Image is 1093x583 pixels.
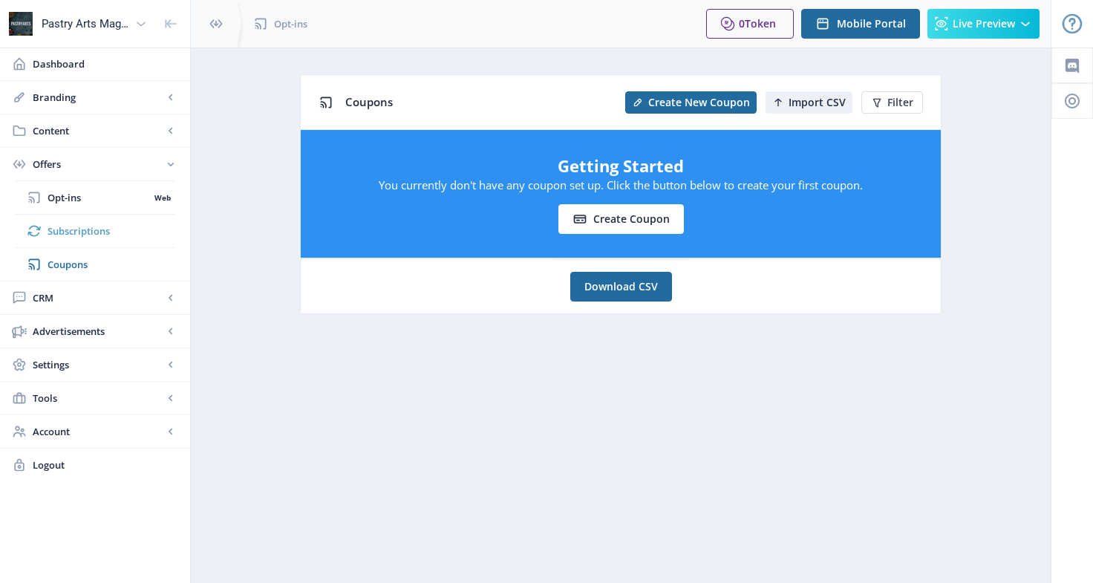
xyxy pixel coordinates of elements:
[33,290,163,305] span: CRM
[48,257,175,272] span: Coupons
[274,16,307,31] span: Opt-ins
[570,272,672,302] a: Download CSV
[345,94,393,109] span: Coupons
[15,248,175,281] a: Coupons
[316,177,926,192] p: You currently don't have any coupon set up. Click the button below to create your first coupon.
[927,9,1040,39] button: Live Preview
[861,91,923,114] button: Filter
[837,18,906,30] span: Mobile Portal
[887,97,913,108] span: Filter
[300,74,942,259] app-collection-view: Coupons
[33,123,163,138] span: Content
[33,324,163,339] span: Advertisements
[789,97,846,108] span: Import CSV
[648,97,750,108] span: Create New Coupon
[616,91,757,114] a: New page
[316,154,926,177] h5: Getting Started
[9,12,33,36] img: properties.app_icon.png
[801,9,920,39] button: Mobile Portal
[745,16,776,30] span: Token
[48,190,149,205] span: Opt-ins
[48,224,175,238] span: Subscriptions
[625,91,757,114] button: Create New Coupon
[706,9,794,39] button: 0Token
[33,424,163,439] span: Account
[149,190,175,205] nb-badge: Web
[33,90,163,105] span: Branding
[42,7,129,40] div: Pastry Arts Magazine
[33,391,163,406] span: Tools
[757,91,852,114] a: New page
[33,56,178,71] span: Dashboard
[15,181,175,214] a: Opt-insWeb
[558,204,684,234] button: Create coupon
[33,157,163,172] span: Offers
[15,215,175,247] a: Subscriptions
[953,18,1015,30] span: Live Preview
[33,457,178,472] span: Logout
[33,357,163,372] span: Settings
[766,91,852,114] button: Import CSV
